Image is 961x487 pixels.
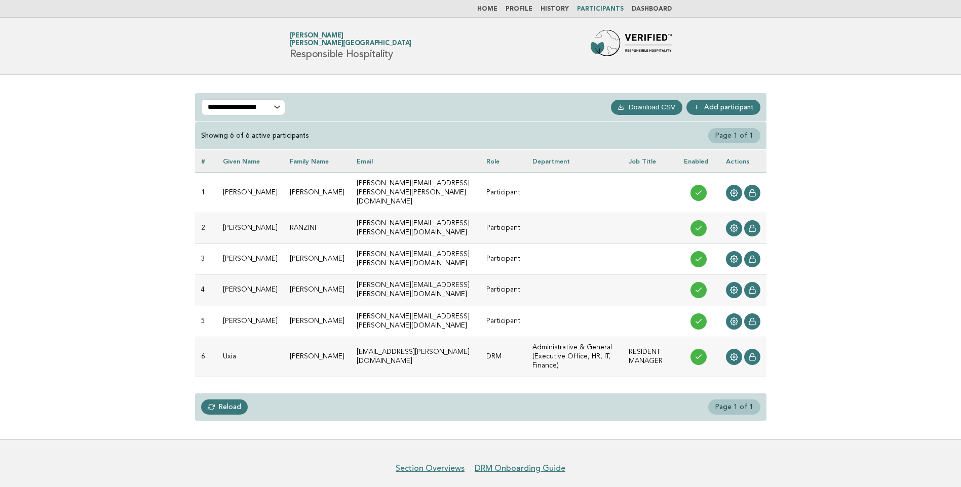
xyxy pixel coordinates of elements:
[480,306,526,337] td: Participant
[351,213,481,244] td: [PERSON_NAME][EMAIL_ADDRESS][PERSON_NAME][DOMAIN_NAME]
[396,463,465,473] a: Section Overviews
[477,6,497,12] a: Home
[195,173,217,213] td: 1
[290,32,412,47] a: [PERSON_NAME][PERSON_NAME][GEOGRAPHIC_DATA]
[506,6,532,12] a: Profile
[480,244,526,275] td: Participant
[217,150,284,173] th: Given name
[480,173,526,213] td: Participant
[475,463,565,473] a: DRM Onboarding Guide
[217,275,284,306] td: [PERSON_NAME]
[351,150,481,173] th: Email
[686,100,760,115] a: Add participant
[351,306,481,337] td: [PERSON_NAME][EMAIL_ADDRESS][PERSON_NAME][DOMAIN_NAME]
[526,150,622,173] th: Department
[201,399,248,415] a: Reload
[284,275,351,306] td: [PERSON_NAME]
[591,30,672,62] img: Forbes Travel Guide
[284,150,351,173] th: Family name
[195,306,217,337] td: 5
[290,40,412,47] span: [PERSON_NAME][GEOGRAPHIC_DATA]
[195,213,217,244] td: 2
[217,244,284,275] td: [PERSON_NAME]
[480,337,526,377] td: DRM
[284,306,351,337] td: [PERSON_NAME]
[201,131,309,140] div: Showing 6 of 6 active participants
[526,337,622,377] td: Administrative & General (Executive Office, HR, IT, Finance)
[217,213,284,244] td: [PERSON_NAME]
[632,6,672,12] a: Dashboard
[284,244,351,275] td: [PERSON_NAME]
[623,337,678,377] td: RESIDENT MANAGER
[284,337,351,377] td: [PERSON_NAME]
[351,244,481,275] td: [PERSON_NAME][EMAIL_ADDRESS][PERSON_NAME][DOMAIN_NAME]
[577,6,624,12] a: Participants
[480,275,526,306] td: Participant
[217,306,284,337] td: [PERSON_NAME]
[284,173,351,213] td: [PERSON_NAME]
[351,275,481,306] td: [PERSON_NAME][EMAIL_ADDRESS][PERSON_NAME][DOMAIN_NAME]
[195,275,217,306] td: 4
[623,150,678,173] th: Job Title
[611,100,682,115] button: Download CSV
[480,150,526,173] th: Role
[195,150,217,173] th: #
[217,173,284,213] td: [PERSON_NAME]
[351,173,481,213] td: [PERSON_NAME][EMAIL_ADDRESS][PERSON_NAME][PERSON_NAME][DOMAIN_NAME]
[195,244,217,275] td: 3
[290,33,412,59] h1: Responsible Hospitality
[541,6,569,12] a: History
[217,337,284,377] td: Uxia
[678,150,720,173] th: Enabled
[195,337,217,377] td: 6
[480,213,526,244] td: Participant
[351,337,481,377] td: [EMAIL_ADDRESS][PERSON_NAME][DOMAIN_NAME]
[284,213,351,244] td: RANZINI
